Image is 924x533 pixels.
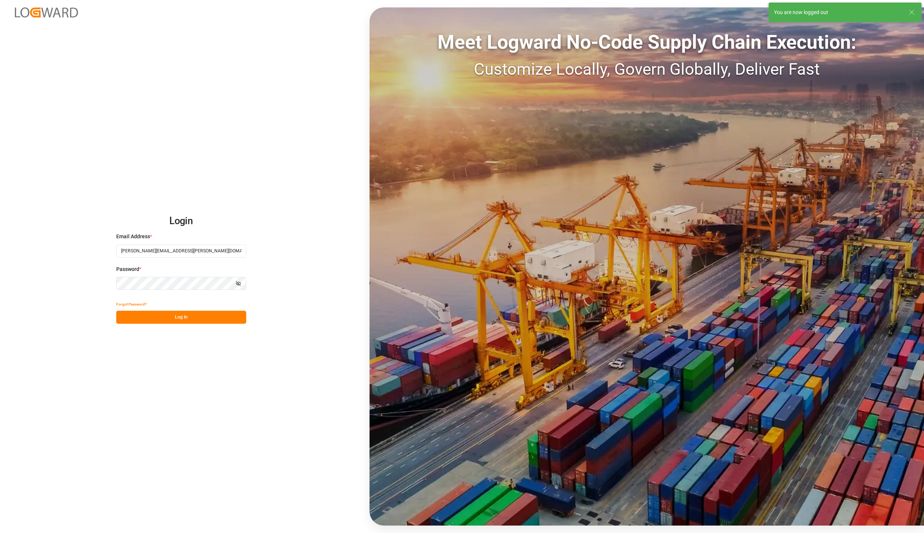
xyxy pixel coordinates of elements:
[370,57,924,81] div: Customize Locally, Govern Globally, Deliver Fast
[116,298,147,311] button: Forgot Password?
[116,209,246,233] h2: Login
[116,265,139,273] span: Password
[15,7,78,17] img: Logward_new_orange.png
[116,245,246,258] input: Enter your email
[116,233,150,240] span: Email Address
[116,311,246,324] button: Log In
[774,9,902,16] div: You are now logged out
[370,28,924,57] div: Meet Logward No-Code Supply Chain Execution:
